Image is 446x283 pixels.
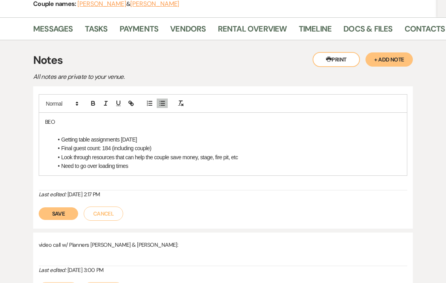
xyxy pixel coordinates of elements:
p: video call w/ Planners [PERSON_NAME] & [PERSON_NAME]: [39,240,407,249]
a: Vendors [170,22,206,40]
button: Cancel [84,207,123,221]
li: Look through resources that can help the couple save money, stage, fire pit, etc [53,153,401,162]
button: Save [39,207,78,220]
i: Last edited: [39,191,66,198]
a: Docs & Files [343,22,392,40]
i: Last edited: [39,266,66,274]
h3: Notes [33,52,413,69]
a: Rental Overview [218,22,287,40]
li: Need to go over loading times [53,162,401,170]
li: Getting table assignments [DATE] [53,135,401,144]
button: [PERSON_NAME] [77,1,126,7]
a: Timeline [299,22,332,40]
li: Final guest count: 184 (including couple) [53,144,401,153]
p: BEO [45,117,401,126]
div: [DATE] 3:00 PM [39,266,407,274]
a: Contacts [405,22,445,40]
button: Print [313,52,360,67]
button: + Add Note [365,52,413,67]
p: All notes are private to your venue. [33,72,309,82]
a: Payments [120,22,159,40]
a: Messages [33,22,73,40]
button: [PERSON_NAME] [130,1,179,7]
div: [DATE] 2:17 PM [39,190,407,199]
a: Tasks [85,22,108,40]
